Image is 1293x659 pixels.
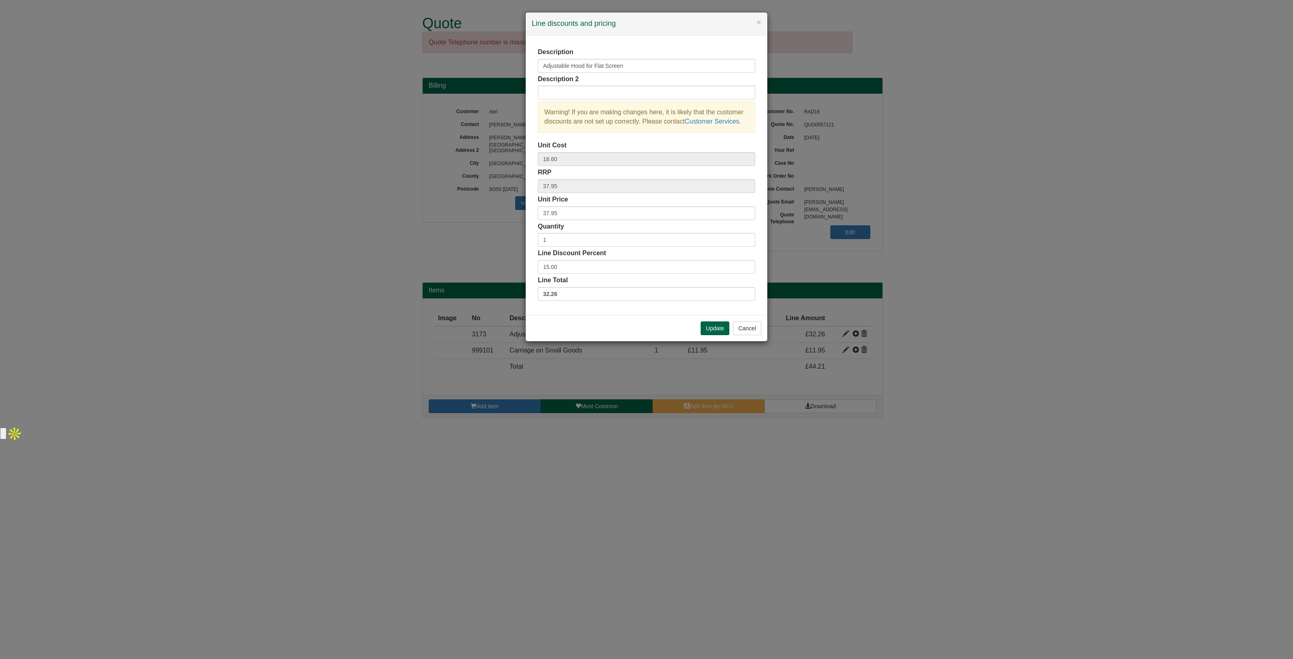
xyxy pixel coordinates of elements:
img: Apollo [6,426,23,442]
label: RRP [538,168,552,177]
button: Cancel [733,321,761,335]
button: × [756,18,761,26]
label: Description [538,48,573,57]
label: Unit Price [538,195,568,204]
label: Quantity [538,222,564,231]
a: Customer Services [684,118,739,125]
label: Line Discount Percent [538,249,606,258]
label: Description 2 [538,75,579,84]
label: 32.26 [538,287,755,301]
div: Warning! If you are making changes here, it is likely that the customer discounts are not set up ... [538,101,755,133]
label: Unit Cost [538,141,566,150]
h4: Line discounts and pricing [532,19,761,29]
button: Update [701,321,729,335]
label: Line Total [538,276,568,285]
